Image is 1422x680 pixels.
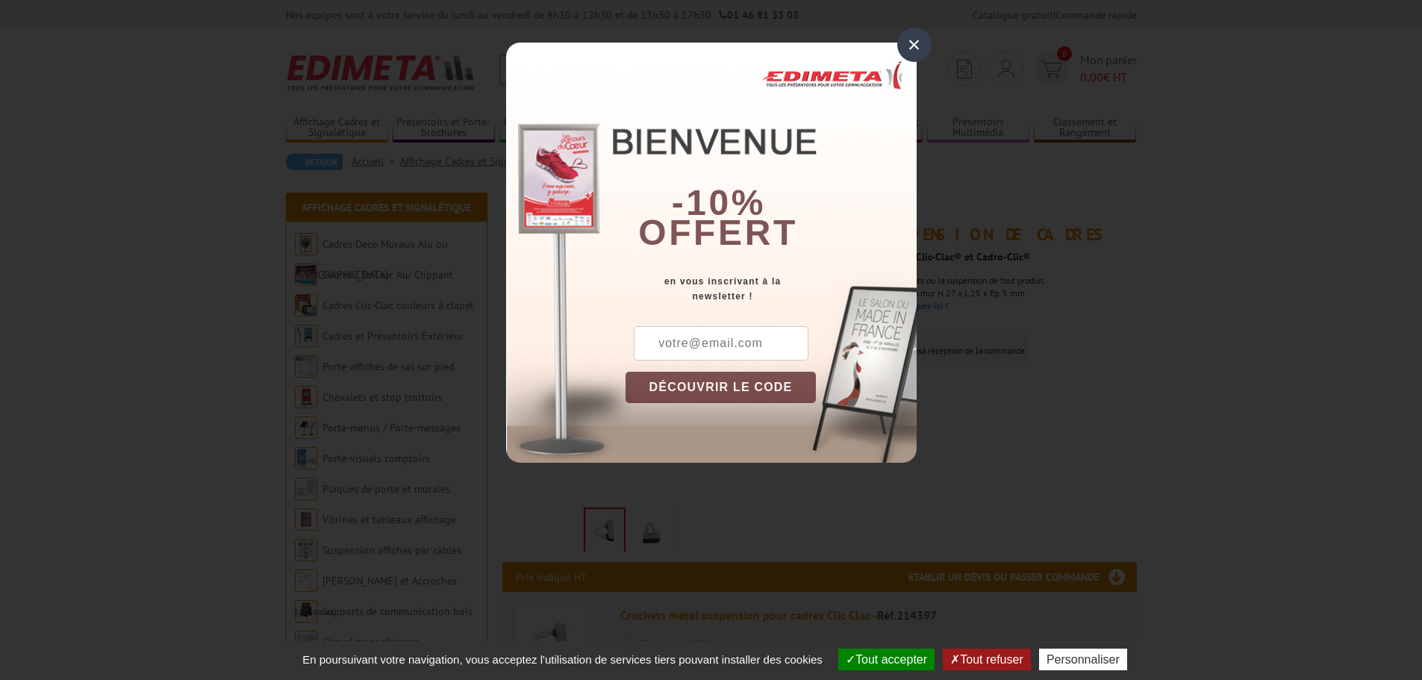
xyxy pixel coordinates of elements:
input: votre@email.com [634,326,808,361]
font: offert [638,213,798,252]
button: DÉCOUVRIR LE CODE [626,372,817,403]
button: Tout refuser [943,649,1030,670]
button: Tout accepter [838,649,935,670]
span: En poursuivant votre navigation, vous acceptez l'utilisation de services tiers pouvant installer ... [295,653,830,666]
button: Personnaliser (fenêtre modale) [1039,649,1127,670]
div: en vous inscrivant à la newsletter ! [626,274,917,304]
div: × [897,28,932,62]
b: -10% [672,183,766,222]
